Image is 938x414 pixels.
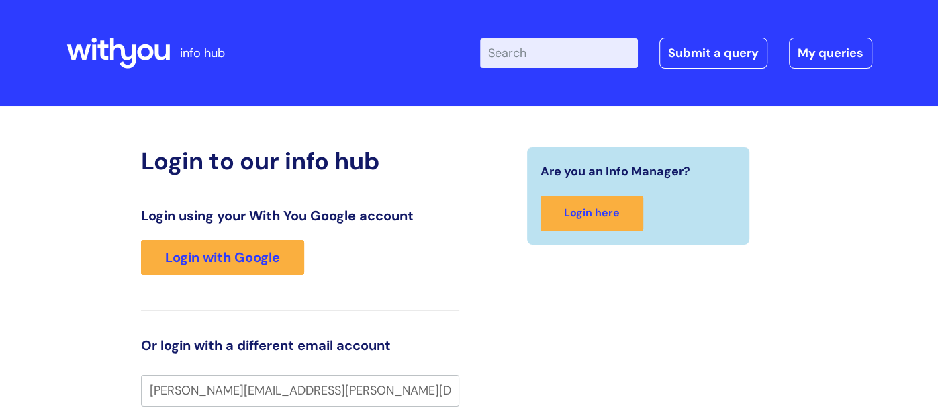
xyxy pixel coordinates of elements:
h3: Or login with a different email account [141,337,459,354]
a: Login with Google [141,240,304,275]
h3: Login using your With You Google account [141,208,459,224]
a: Login here [541,196,643,231]
input: Search [480,38,638,68]
p: info hub [180,42,225,64]
a: My queries [789,38,872,69]
span: Are you an Info Manager? [541,161,690,182]
h2: Login to our info hub [141,147,459,175]
input: Your e-mail address [141,375,459,406]
a: Submit a query [659,38,767,69]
